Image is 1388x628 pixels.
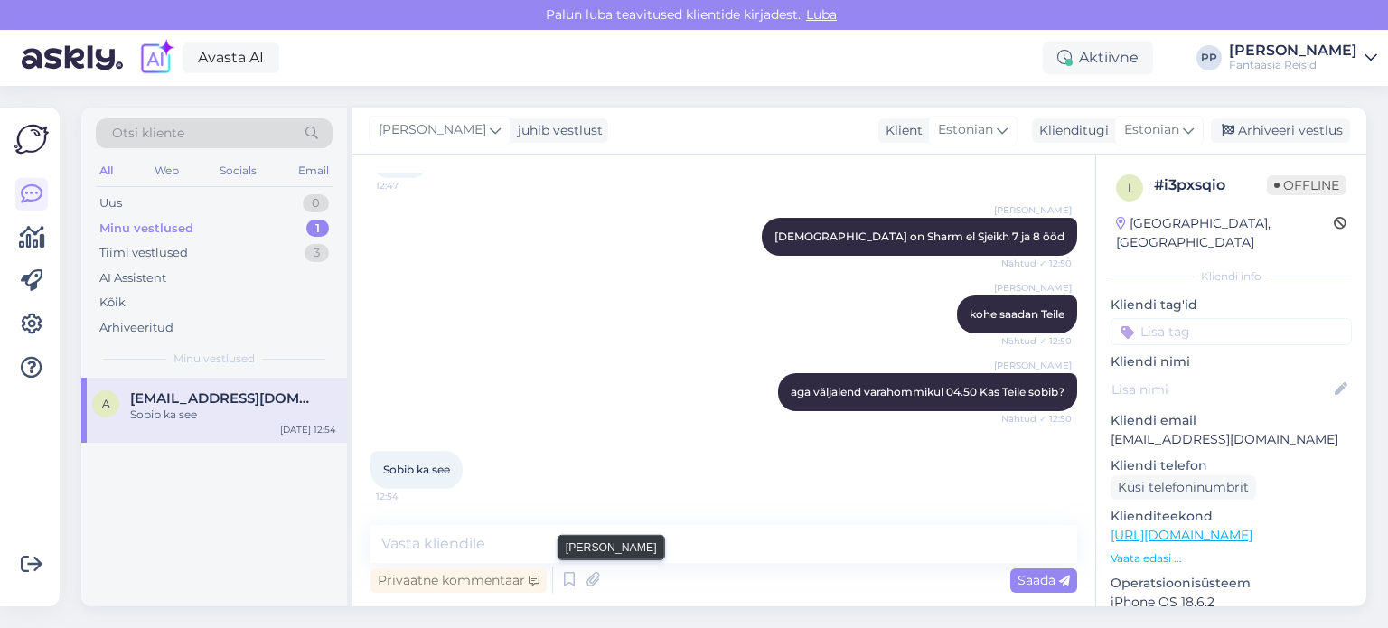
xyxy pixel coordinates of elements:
[1001,412,1072,426] span: Nähtud ✓ 12:50
[151,159,183,183] div: Web
[112,124,184,143] span: Otsi kliente
[379,120,486,140] span: [PERSON_NAME]
[1001,334,1072,348] span: Nähtud ✓ 12:50
[99,194,122,212] div: Uus
[173,351,255,367] span: Minu vestlused
[183,42,279,73] a: Avasta AI
[295,159,333,183] div: Email
[1111,507,1352,526] p: Klienditeekond
[1196,45,1222,70] div: PP
[376,179,444,192] span: 12:47
[99,220,193,238] div: Minu vestlused
[1229,58,1357,72] div: Fantaasia Reisid
[280,423,336,436] div: [DATE] 12:54
[1116,214,1334,252] div: [GEOGRAPHIC_DATA], [GEOGRAPHIC_DATA]
[1111,430,1352,449] p: [EMAIL_ADDRESS][DOMAIN_NAME]
[994,281,1072,295] span: [PERSON_NAME]
[99,319,173,337] div: Arhiveeritud
[1128,181,1131,194] span: i
[1018,572,1070,588] span: Saada
[1111,475,1256,500] div: Küsi telefoninumbrit
[1229,43,1357,58] div: [PERSON_NAME]
[303,194,329,212] div: 0
[1111,295,1352,314] p: Kliendi tag'id
[99,244,188,262] div: Tiimi vestlused
[970,307,1064,321] span: kohe saadan Teile
[130,407,336,423] div: Sobib ka see
[1154,174,1267,196] div: # i3pxsqio
[376,490,444,503] span: 12:54
[774,230,1064,243] span: [DEMOGRAPHIC_DATA] on Sharm el Sjeikh 7 ja 8 ööd
[1111,318,1352,345] input: Lisa tag
[96,159,117,183] div: All
[99,294,126,312] div: Kõik
[938,120,993,140] span: Estonian
[137,39,175,77] img: explore-ai
[305,244,329,262] div: 3
[1043,42,1153,74] div: Aktiivne
[994,203,1072,217] span: [PERSON_NAME]
[1211,118,1350,143] div: Arhiveeri vestlus
[1229,43,1377,72] a: [PERSON_NAME]Fantaasia Reisid
[130,390,318,407] span: aina.karja@mail.ee
[566,539,657,555] small: [PERSON_NAME]
[801,6,842,23] span: Luba
[99,269,166,287] div: AI Assistent
[1111,411,1352,430] p: Kliendi email
[1111,574,1352,593] p: Operatsioonisüsteem
[1124,120,1179,140] span: Estonian
[102,397,110,410] span: a
[14,122,49,156] img: Askly Logo
[383,463,450,476] span: Sobib ka see
[370,568,547,593] div: Privaatne kommentaar
[1111,527,1252,543] a: [URL][DOMAIN_NAME]
[791,385,1064,398] span: aga väljalend varahommikul 04.50 Kas Teile sobib?
[994,359,1072,372] span: [PERSON_NAME]
[878,121,923,140] div: Klient
[216,159,260,183] div: Socials
[511,121,603,140] div: juhib vestlust
[1111,456,1352,475] p: Kliendi telefon
[306,220,329,238] div: 1
[1111,352,1352,371] p: Kliendi nimi
[1267,175,1346,195] span: Offline
[1111,380,1331,399] input: Lisa nimi
[1111,550,1352,567] p: Vaata edasi ...
[1111,268,1352,285] div: Kliendi info
[1111,593,1352,612] p: iPhone OS 18.6.2
[1001,257,1072,270] span: Nähtud ✓ 12:50
[1032,121,1109,140] div: Klienditugi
